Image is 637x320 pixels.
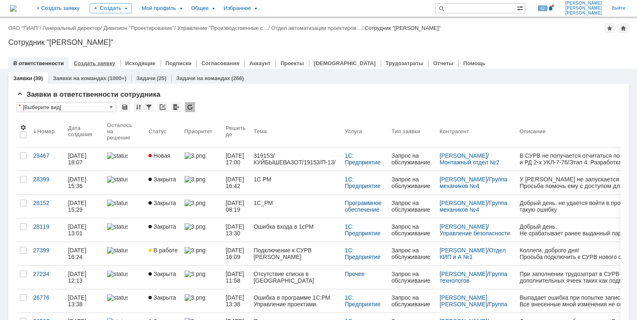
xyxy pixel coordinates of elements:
a: Запрос на обслуживание [388,218,436,242]
span: Закрыта [148,200,176,206]
a: [DATE] 13:30 [222,218,250,242]
div: 28399 [33,176,61,183]
div: Фильтрация... [144,102,154,112]
a: Программное обеспечение [345,200,383,213]
a: 1С: Предприятие [345,247,380,260]
a: Запрос на обслуживание [388,289,436,313]
a: 1С: Предприятие [345,294,380,308]
div: 319153/КУЙБЫШЕВАЗОТ/19153/П-13/ПД и РД 2-х УКЛ-7-76/Этап 4. Разработка ПД [253,152,338,166]
strong: 4100 [23,44,36,51]
img: statusbar-100 (1).png [107,200,128,206]
div: Скопировать ссылку на список [158,102,168,112]
div: Дата создания [68,125,94,137]
a: 1С: Предприятие [345,223,380,237]
a: Генеральный директор [43,25,100,31]
a: [DATE] 12:13 [65,266,104,289]
strong: АР [24,37,32,44]
div: (39) [33,75,43,81]
a: Новая [145,147,181,171]
div: Тип заявки [391,128,420,134]
a: 3.png [181,171,223,194]
div: Запрос на обслуживание [391,294,433,308]
a: 3.png [181,289,223,313]
div: Сотрудник "[PERSON_NAME]" [365,25,440,31]
a: [PERSON_NAME] [440,223,487,230]
strong: КР [36,37,43,44]
a: [PERSON_NAME] [PERSON_NAME] [440,294,489,308]
div: Подключение к СУРВ [PERSON_NAME] [253,247,338,260]
span: Новая [148,152,170,159]
div: / [440,176,513,189]
div: 27234 [33,271,61,277]
div: / [103,25,177,31]
div: Услуга [345,128,362,134]
a: 28399 [30,171,65,194]
div: Сделать домашней страницей [618,23,628,33]
a: Исходящие [125,60,156,66]
img: download [2,13,239,20]
th: Номер [30,115,65,147]
a: Задачи [136,75,156,81]
div: 28152 [33,200,61,206]
a: Запрос на обслуживание [388,266,436,289]
div: Осталось на решение [107,122,135,141]
img: statusbar-0 (1).png [107,271,128,277]
a: [DATE] 16:42 [222,171,250,194]
a: Монтажный отдел №2 [440,159,499,166]
div: [DATE] 15:29 [68,200,88,213]
img: statusbar-0 (1).png [107,247,128,254]
a: 27399 [30,242,65,265]
div: Описание [520,128,546,134]
div: Запрос на обслуживание [391,200,433,213]
img: logo [10,5,17,12]
a: 1С_РМ [250,195,341,218]
a: 28152 [30,195,65,218]
img: statusbar-100 (1).png [107,176,128,183]
a: [PERSON_NAME] [440,200,487,206]
div: (266) [231,75,244,81]
div: Запрос на обслуживание [391,271,433,284]
div: 28119 [33,223,61,230]
a: Группа механиков №4 [440,176,509,189]
a: В работе [145,242,181,265]
span: [DATE] 16:42 [226,176,246,189]
span: [DATE] 16:09 [226,247,246,260]
div: [DATE] 12:13 [68,271,88,284]
a: Трудозатраты [386,60,423,66]
img: download [2,33,239,40]
a: 3.png [181,218,223,242]
span: Закрыта [148,176,176,183]
div: Сотрудник "[PERSON_NAME]" [8,38,629,46]
div: Ошибка в программе 1С:РМ Управление проектами. [253,294,338,308]
th: Тип заявки [388,115,436,147]
span: Закрыта [148,294,176,301]
a: Отчеты [433,60,454,66]
a: Дивизион "Проектирование" [103,25,174,31]
span: [PERSON_NAME] [565,11,602,16]
a: [PERSON_NAME] [440,152,487,159]
div: Статус [148,128,166,134]
a: [PERSON_NAME] [440,247,487,254]
th: Дата создания [65,115,104,147]
a: Закрыта [145,218,181,242]
div: 29467 [33,152,61,159]
div: / [440,294,513,308]
a: Группа механиков №4 [440,200,509,213]
a: Закрыта [145,266,181,289]
span: В работе [148,247,177,254]
a: [DATE] 17:00 [222,147,250,171]
a: Подписки [165,60,192,66]
a: Отдел КИП и А №1 [440,247,507,260]
a: ОАО "ГИАП" [8,25,39,31]
div: Запрос на обслуживание [391,152,433,166]
a: Закрыта [145,171,181,194]
div: Сортировка... [134,102,143,112]
th: Контрагент [436,115,516,147]
a: 26776 [30,289,65,313]
a: statusbar-100 (1).png [104,171,145,194]
div: Настройки списка отличаются от сохраненных в виде [19,103,21,109]
img: 3.png [185,200,205,206]
th: Услуга [341,115,388,147]
img: 3.png [185,152,205,159]
span: Заявки в ответственности сотрудника [17,90,160,98]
